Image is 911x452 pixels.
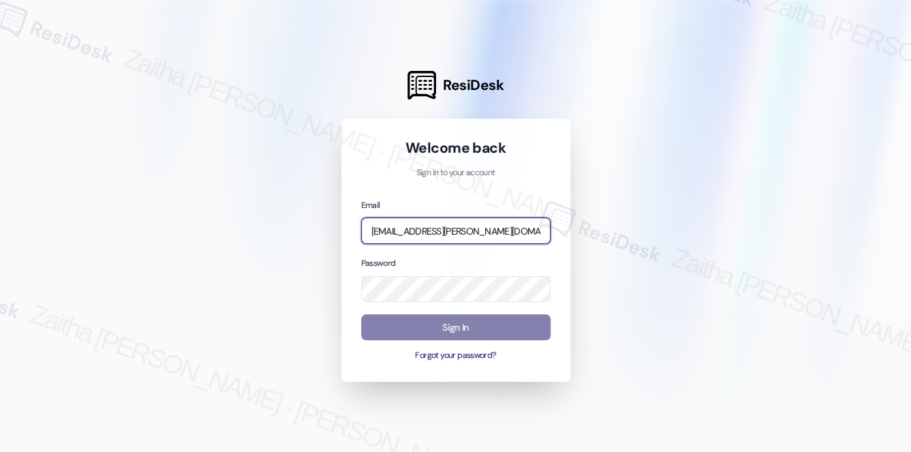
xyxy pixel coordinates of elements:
span: ResiDesk [443,76,504,95]
p: Sign in to your account [361,167,551,179]
h1: Welcome back [361,138,551,157]
img: ResiDesk Logo [407,71,436,100]
label: Email [361,200,380,211]
input: name@example.com [361,217,551,244]
label: Password [361,258,396,269]
button: Sign In [361,314,551,341]
button: Forgot your password? [361,350,551,362]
